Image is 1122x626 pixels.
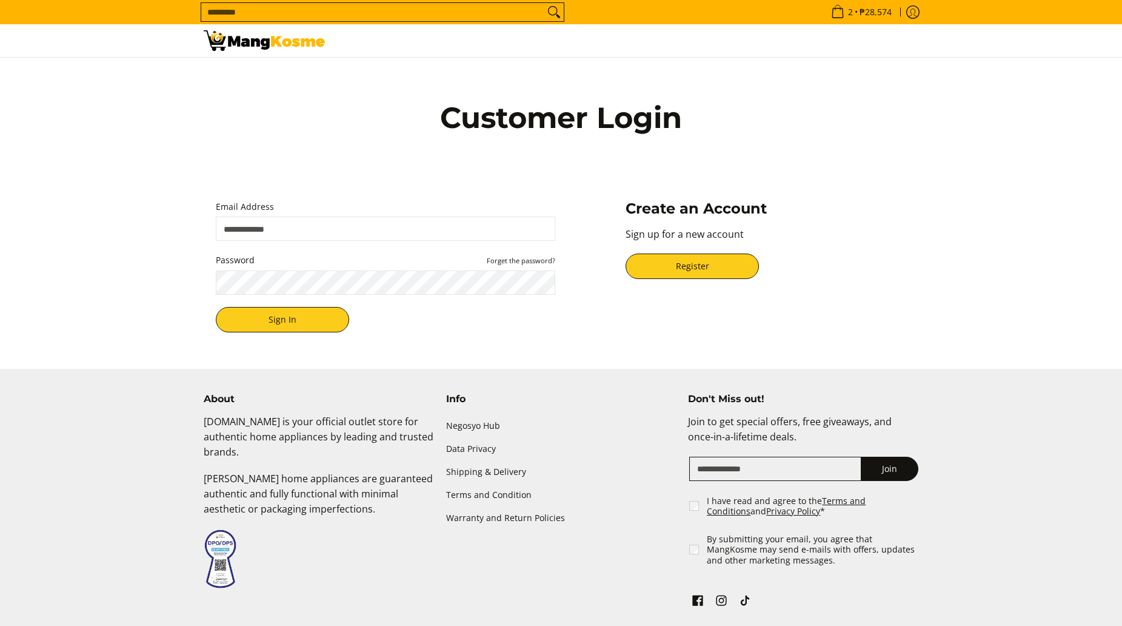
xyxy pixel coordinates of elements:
[861,457,918,481] button: Join
[337,24,373,57] a: Home
[626,254,759,279] a: Register
[446,437,676,460] a: Data Privacy
[600,35,652,46] span: New Arrivals
[456,33,524,49] span: Shop by Class
[343,35,367,46] span: Home
[727,24,783,57] a: Contact Us
[707,534,920,566] label: By submitting your email, you agree that MangKosme may send e-mails with offers, updates and othe...
[594,24,658,57] a: New Arrivals
[688,393,918,405] h4: Don't Miss out!
[337,24,919,57] nav: Main Menu
[846,8,855,16] span: 2
[532,24,592,57] a: Bulk Center
[688,414,918,457] p: Join to get special offers, free giveaways, and once-in-a-lifetime deals.
[689,592,706,613] a: See Mang Kosme on Facebook
[487,256,555,265] small: Forget the password?
[381,33,442,49] span: Bodega Sale
[736,592,753,613] a: See Mang Kosme on TikTok
[446,414,676,437] a: Negosyo Hub
[858,8,893,16] span: ₱28,574
[204,414,434,471] p: [DOMAIN_NAME] is your official outlet store for authentic home appliances by leading and trusted ...
[375,24,448,57] a: Bodega Sale
[204,30,325,51] img: Account | Mang Kosme
[216,307,349,332] button: Sign In
[666,33,719,49] span: Resources
[216,253,555,268] label: Password
[204,529,237,589] img: Data Privacy Seal
[195,554,251,569] div: View Details
[538,35,586,46] span: Bulk Center
[216,200,555,215] label: Email Address
[446,507,676,530] a: Warranty and Return Policies
[446,393,676,405] h4: Info
[766,505,820,517] a: Privacy Policy
[544,3,564,21] button: Search
[626,200,906,218] h3: Create an Account
[446,483,676,507] a: Terms and Condition
[626,227,906,254] p: Sign up for a new account
[204,393,434,405] h4: About
[713,592,730,613] a: See Mang Kosme on Instagram
[660,24,725,57] a: Resources
[204,471,434,528] p: [PERSON_NAME] home appliances are guaranteed authentic and fully functional with minimal aestheti...
[295,99,828,136] h1: Customer Login
[450,24,530,57] a: Shop by Class
[733,35,777,46] span: Contact Us
[827,5,895,19] span: •
[707,496,920,517] label: I have read and agree to the and *
[707,495,866,517] a: Terms and Conditions
[487,255,555,265] button: Password
[446,460,676,483] a: Shipping & Delivery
